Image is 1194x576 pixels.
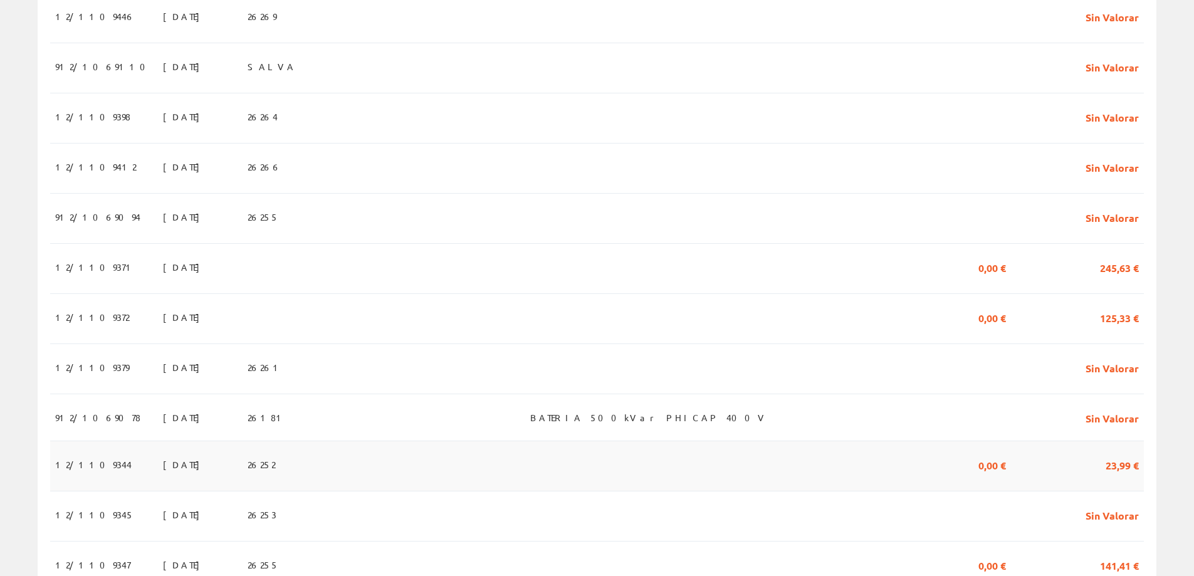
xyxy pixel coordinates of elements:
[55,554,130,575] span: 12/1109347
[1086,106,1139,127] span: Sin Valorar
[163,256,206,278] span: [DATE]
[1086,407,1139,428] span: Sin Valorar
[1086,206,1139,228] span: Sin Valorar
[1086,504,1139,525] span: Sin Valorar
[163,206,206,228] span: [DATE]
[248,407,286,428] span: 26181
[55,306,129,328] span: 12/1109372
[163,504,206,525] span: [DATE]
[248,106,278,127] span: 26264
[1100,554,1139,575] span: 141,41 €
[1086,357,1139,378] span: Sin Valorar
[1086,56,1139,77] span: Sin Valorar
[248,56,296,77] span: SALVA
[55,56,153,77] span: 912/1069110
[55,106,130,127] span: 12/1109398
[55,6,135,27] span: 12/1109446
[978,454,1006,475] span: 0,00 €
[163,554,206,575] span: [DATE]
[248,6,276,27] span: 26269
[978,554,1006,575] span: 0,00 €
[163,306,206,328] span: [DATE]
[163,6,206,27] span: [DATE]
[248,554,279,575] span: 26255
[248,156,281,177] span: 26266
[1086,6,1139,27] span: Sin Valorar
[55,504,134,525] span: 12/1109345
[163,156,206,177] span: [DATE]
[978,256,1006,278] span: 0,00 €
[55,357,129,378] span: 12/1109379
[1100,256,1139,278] span: 245,63 €
[1100,306,1139,328] span: 125,33 €
[248,454,275,475] span: 26252
[163,454,206,475] span: [DATE]
[248,206,279,228] span: 26255
[530,407,768,428] span: BATERIA 500kVar PHICAP 400V
[1086,156,1139,177] span: Sin Valorar
[55,454,132,475] span: 12/1109344
[1106,454,1139,475] span: 23,99 €
[163,106,206,127] span: [DATE]
[248,504,276,525] span: 26253
[55,156,136,177] span: 12/1109412
[163,407,206,428] span: [DATE]
[163,56,206,77] span: [DATE]
[55,407,140,428] span: 912/1069078
[978,306,1006,328] span: 0,00 €
[248,357,283,378] span: 26261
[163,357,206,378] span: [DATE]
[55,206,140,228] span: 912/1069094
[55,256,136,278] span: 12/1109371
